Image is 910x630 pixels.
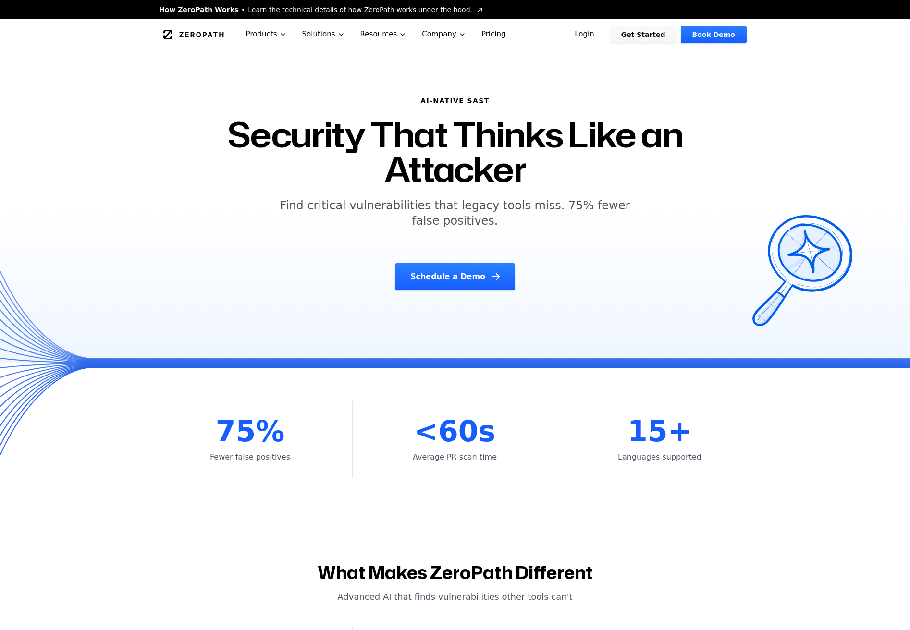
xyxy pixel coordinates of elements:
nav: Global [148,19,762,49]
span: How ZeroPath Works [159,5,238,14]
h6: AI-NATIVE SAST [221,96,689,106]
div: <60s [414,417,495,446]
a: How ZeroPath WorksLearn the technical details of how ZeroPath works under the hood. [159,5,484,14]
h2: What Makes ZeroPath Different [160,563,750,582]
div: 75% [216,417,285,446]
span: Learn the technical details of how ZeroPath works under the hood. [248,5,472,14]
div: 15+ [627,417,692,446]
a: Pricing [474,19,514,49]
p: Average PR scan time [413,451,497,463]
a: Book Demo [681,26,747,43]
p: Advanced AI that finds vulnerabilities other tools can't [271,590,639,604]
a: Login [563,26,606,43]
p: Languages supported [618,451,701,463]
h1: Security That Thinks Like an Attacker [221,117,689,186]
button: Company [414,19,474,49]
button: Solutions [295,19,353,49]
a: Schedule a Demo [395,263,515,290]
h5: Find critical vulnerabilities that legacy tools miss. 75% fewer false positives. [271,198,639,229]
p: Fewer false positives [210,451,290,463]
button: Resources [353,19,415,49]
a: Get Started [610,26,677,43]
button: Products [238,19,295,49]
